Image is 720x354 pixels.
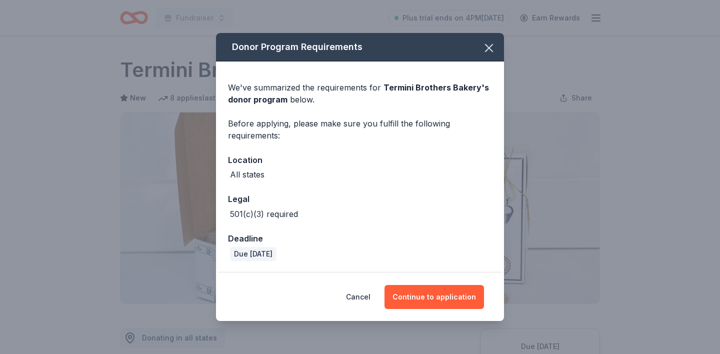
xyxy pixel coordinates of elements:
div: Due [DATE] [230,247,276,261]
button: Continue to application [384,285,484,309]
div: Before applying, please make sure you fulfill the following requirements: [228,117,492,141]
div: Legal [228,192,492,205]
div: We've summarized the requirements for below. [228,81,492,105]
div: 501(c)(3) required [230,208,298,220]
div: Location [228,153,492,166]
div: Donor Program Requirements [216,33,504,61]
div: Deadline [228,232,492,245]
div: All states [230,168,264,180]
button: Cancel [346,285,370,309]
